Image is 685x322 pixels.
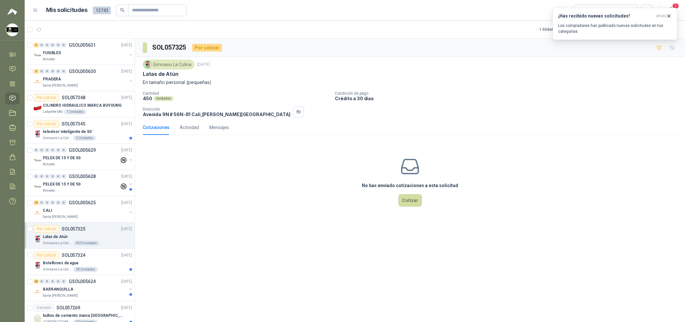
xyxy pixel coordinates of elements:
div: 0 [56,69,61,74]
div: 0 [45,69,50,74]
p: Los compradores han publicado nuevas solicitudes en tus categorías. [558,23,672,34]
img: Company Logo [34,157,42,164]
p: [DATE] [121,200,132,206]
p: SOL057325 [62,227,85,231]
p: SOL057345 [62,122,85,126]
div: 4 [34,69,39,74]
p: Cantidad [143,91,330,96]
span: search [120,8,125,12]
button: 1 [666,5,677,16]
div: 0 [50,279,55,284]
p: Santa [PERSON_NAME] [43,293,78,298]
p: Latas de Atún [43,234,67,240]
div: 0 [45,43,50,47]
img: Company Logo [34,235,42,243]
img: Company Logo [34,262,42,269]
p: [DATE] [121,173,132,180]
span: 13743 [93,6,111,14]
p: SOL057348 [62,95,85,100]
div: Por cotizar [34,94,59,101]
div: 0 [39,174,44,179]
p: Gimnasio La Colina [43,241,72,246]
a: 4 0 0 0 0 0 GSOL005630[DATE] Company LogoPRADERASanta [PERSON_NAME] [34,67,133,88]
img: Company Logo [144,61,151,68]
p: Avenida 9N # 56N-81 Cali , [PERSON_NAME][GEOGRAPHIC_DATA] [143,112,290,117]
p: GSOL005624 [69,279,96,284]
p: GSOL005628 [69,174,96,179]
h3: SOL057325 [152,42,187,53]
img: Company Logo [6,24,18,36]
div: Por cotizar [34,225,59,233]
span: 1 [672,3,679,9]
div: 0 [39,279,44,284]
p: [DATE] [121,226,132,232]
div: 0 [61,200,66,205]
div: 0 [56,148,61,152]
div: 0 [50,200,55,205]
div: 2 Unidades [73,136,96,141]
img: Company Logo [34,52,42,59]
div: Gimnasio La Colina [143,60,194,69]
div: Cotizaciones [143,124,169,131]
p: Gimnasio La Colina [43,136,72,141]
p: [DATE] [121,42,132,48]
p: FUSIBLES [43,50,61,56]
p: Botellones de agua [43,260,78,266]
div: 0 [56,279,61,284]
a: 36 0 0 0 0 0 GSOL005624[DATE] Company LogoBARRANQUILLASanta [PERSON_NAME] [34,278,133,298]
p: Santa [PERSON_NAME] [43,214,78,220]
p: Lafayette SAS [43,109,63,114]
div: 36 [34,279,39,284]
div: Cerrado [34,304,54,312]
div: 0 [50,174,55,179]
p: Latas de Atún [143,71,178,78]
div: 0 [45,279,50,284]
a: Por cotizarSOL057345[DATE] Company Logotelevisor inteligente de 50¨Gimnasio La Colina2 Unidades [25,117,135,144]
div: 450 Unidades [73,241,100,246]
div: 0 [61,69,66,74]
p: [DATE] [121,252,132,258]
p: Almatec [43,188,55,193]
div: 0 [61,148,66,152]
p: televisor inteligente de 50¨ [43,129,93,135]
div: 0 [56,200,61,205]
div: 10 [34,200,39,205]
p: CALI [43,208,52,214]
p: CILINDRO HIDRAULICO MARCA BUYOUNG [43,102,122,109]
div: Por cotizar [192,44,222,52]
p: Condición de pago [335,91,682,96]
img: Logo peakr [7,8,17,16]
div: 0 [61,279,66,284]
div: 0 [45,200,50,205]
button: Cotizar [398,194,422,207]
div: 0 [45,174,50,179]
div: Por cotizar [34,120,59,128]
p: [DATE] [121,68,132,75]
div: 0 [39,148,44,152]
p: SOL057269 [56,305,80,310]
p: En tamaño personal (pequeñas) [143,79,677,86]
button: ¡Has recibido nuevas solicitudes!ahora Los compradores han publicado nuevas solicitudes en tus ca... [553,8,677,40]
p: Almatec [43,162,55,167]
div: 3 [34,43,39,47]
p: Dirección [143,107,290,112]
h1: Mis solicitudes [46,6,88,15]
div: Todas [577,7,591,14]
p: [DATE] [121,95,132,101]
div: 0 [61,43,66,47]
p: PRADERA [43,76,61,82]
div: Unidades [153,96,174,101]
p: PELEX DE 15 Y DE 50 [43,155,80,161]
a: Por cotizarSOL057325[DATE] Company LogoLatas de AtúnGimnasio La Colina450 Unidades [25,222,135,249]
div: 0 [50,148,55,152]
div: Por cotizar [34,251,59,259]
div: 0 [39,200,44,205]
h3: ¡Has recibido nuevas solicitudes! [558,13,654,19]
div: Actividad [180,124,199,131]
span: ahora [656,13,667,19]
p: [DATE] [121,121,132,127]
div: 0 [50,69,55,74]
div: 1 Unidades [64,109,86,114]
img: Company Logo [34,104,42,112]
a: Por cotizarSOL057348[DATE] Company LogoCILINDRO HIDRAULICO MARCA BUYOUNGLafayette SAS1 Unidades [25,91,135,117]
